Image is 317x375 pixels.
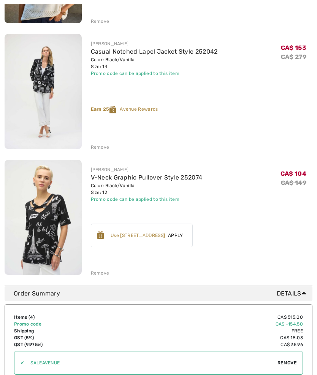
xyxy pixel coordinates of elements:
[91,196,203,203] div: Promo code can be applied to this item
[281,53,306,60] s: CA$ 279
[14,327,119,334] td: Shipping
[119,321,303,327] td: CA$ -154.50
[91,106,313,113] div: Avenue Rewards
[97,231,104,239] img: Reward-Logo.svg
[109,106,116,113] img: Reward-Logo.svg
[14,334,119,341] td: GST (5%)
[91,106,120,112] strong: Earn 25
[14,289,309,298] div: Order Summary
[111,232,165,239] div: Use [STREET_ADDRESS]
[119,334,303,341] td: CA$ 18.03
[277,289,309,298] span: Details
[91,270,109,276] div: Remove
[5,34,82,149] img: Casual Notched Lapel Jacket Style 252042
[14,321,119,327] td: Promo code
[277,359,296,366] span: Remove
[91,182,203,196] div: Color: Black/Vanilla Size: 12
[14,359,24,366] div: ✔
[91,144,109,151] div: Remove
[14,314,119,321] td: Items ( )
[91,174,203,181] a: V-Neck Graphic Pullover Style 252074
[281,44,306,51] span: CA$ 153
[119,314,303,321] td: CA$ 515.00
[119,341,303,348] td: CA$ 35.96
[281,170,306,177] span: CA$ 104
[91,48,218,55] a: Casual Notched Lapel Jacket Style 252042
[14,341,119,348] td: QST (9.975%)
[119,327,303,334] td: Free
[165,232,186,239] span: Apply
[91,166,203,173] div: [PERSON_NAME]
[30,315,33,320] span: 4
[24,351,277,374] input: Promo code
[91,40,218,47] div: [PERSON_NAME]
[5,160,82,275] img: V-Neck Graphic Pullover Style 252074
[281,179,306,186] s: CA$ 149
[91,56,218,70] div: Color: Black/Vanilla Size: 14
[91,18,109,25] div: Remove
[91,70,218,77] div: Promo code can be applied to this item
